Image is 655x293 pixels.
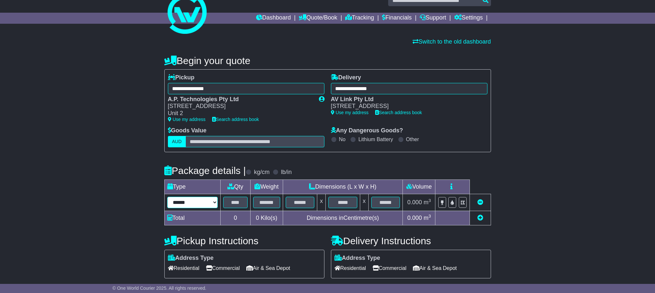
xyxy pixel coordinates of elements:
[281,169,292,176] label: lb/in
[331,110,369,115] a: Use my address
[113,286,207,291] span: © One World Courier 2025. All rights reserved.
[477,199,483,206] a: Remove this item
[164,180,221,194] td: Type
[168,117,206,122] a: Use my address
[331,74,361,81] label: Delivery
[360,194,368,211] td: x
[246,263,290,273] span: Air & Sea Depot
[424,215,431,221] span: m
[406,136,419,142] label: Other
[256,13,291,24] a: Dashboard
[454,13,483,24] a: Settings
[168,127,207,134] label: Goods Value
[168,74,195,81] label: Pickup
[429,198,431,203] sup: 3
[221,211,251,225] td: 0
[164,55,491,66] h4: Begin your quote
[317,194,326,211] td: x
[299,13,337,24] a: Quote/Book
[164,235,324,246] h4: Pickup Instructions
[420,13,446,24] a: Support
[168,263,199,273] span: Residential
[250,211,283,225] td: Kilo(s)
[331,235,491,246] h4: Delivery Instructions
[331,127,403,134] label: Any Dangerous Goods?
[375,110,422,115] a: Search address book
[250,180,283,194] td: Weight
[164,165,246,176] h4: Package details |
[168,136,186,147] label: AUD
[413,38,491,45] a: Switch to the old dashboard
[407,199,422,206] span: 0.000
[283,211,403,225] td: Dimensions in Centimetre(s)
[339,136,346,142] label: No
[382,13,412,24] a: Financials
[477,215,483,221] a: Add new item
[283,180,403,194] td: Dimensions (L x W x H)
[407,215,422,221] span: 0.000
[334,263,366,273] span: Residential
[164,211,221,225] td: Total
[206,263,240,273] span: Commercial
[168,103,312,110] div: [STREET_ADDRESS]
[168,255,214,262] label: Address Type
[424,199,431,206] span: m
[331,96,481,103] div: AV Link Pty Ltd
[429,214,431,219] sup: 3
[168,110,312,117] div: Unit 2
[221,180,251,194] td: Qty
[413,263,457,273] span: Air & Sea Depot
[212,117,259,122] a: Search address book
[168,96,312,103] div: A.P. Technologies Pty Ltd
[254,169,269,176] label: kg/cm
[334,255,380,262] label: Address Type
[373,263,406,273] span: Commercial
[256,215,259,221] span: 0
[331,103,481,110] div: [STREET_ADDRESS]
[358,136,393,142] label: Lithium Battery
[345,13,374,24] a: Tracking
[403,180,435,194] td: Volume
